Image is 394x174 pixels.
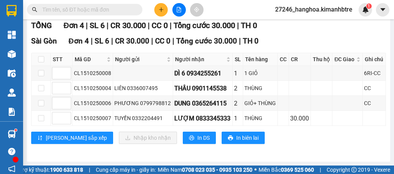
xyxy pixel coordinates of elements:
[32,7,37,12] span: search
[73,111,113,126] td: CL1510250007
[259,166,314,174] span: Miền Bắc
[42,5,133,14] input: Tìm tên, số ĐT hoặc mã đơn
[154,3,168,17] button: plus
[234,99,242,108] div: 2
[228,135,233,141] span: printer
[7,54,140,64] div: Tên hàng: THÙNG ( : 1 )
[254,168,257,171] span: ⚪️
[115,37,149,45] span: CR 30.000
[8,69,16,77] img: warehouse-icon
[75,55,105,64] span: Mã GD
[8,50,16,58] img: warehouse-icon
[89,166,90,174] span: |
[31,21,52,30] span: TỔNG
[6,40,69,50] div: 30.000
[68,37,89,45] span: Đơn 4
[174,84,231,93] div: THÂU 0901145538
[31,132,113,144] button: sort-ascending[PERSON_NAME] sắp xếp
[334,55,355,64] span: ĐC Giao
[362,6,369,13] img: icon-new-feature
[95,37,109,45] span: SL 6
[12,166,83,174] span: Hỗ trợ kỹ thuật:
[244,114,276,122] div: THÙNG
[244,69,276,77] div: 1 GIỎ
[278,53,289,66] th: CC
[81,54,92,64] span: SL
[289,53,311,66] th: CR
[73,16,140,25] div: LƯỢM
[364,84,384,92] div: CC
[74,114,112,122] div: CL1510250007
[148,21,150,30] span: |
[73,7,140,16] div: Sài Gòn
[241,21,257,30] span: TH 0
[74,84,112,92] div: CL1510250004
[114,84,172,92] div: LIÊN 0336007495
[175,55,225,64] span: Người nhận
[159,7,164,12] span: plus
[170,21,172,30] span: |
[8,108,16,116] img: solution-icon
[237,21,239,30] span: |
[50,167,83,173] strong: 1900 633 818
[73,81,113,96] td: CL1510250004
[363,53,386,66] th: Ghi chú
[367,3,370,9] span: 1
[91,37,93,45] span: |
[7,7,18,15] span: Gửi:
[8,148,15,155] span: question-circle
[366,3,372,9] sup: 1
[351,167,357,172] span: copyright
[86,21,88,30] span: |
[115,55,165,64] span: Người gửi
[190,3,204,17] button: aim
[172,3,186,17] button: file-add
[46,134,107,142] span: [PERSON_NAME] sắp xếp
[114,99,172,107] div: PHƯƠNG 0799798812
[183,132,216,144] button: printerIn DS
[364,69,384,77] div: 6RI-CC
[155,37,170,45] span: CC 0
[174,21,235,30] span: Tổng cước 30.000
[222,132,265,144] button: printerIn biên lai
[7,5,17,17] img: logo-vxr
[281,167,314,173] strong: 0369 525 060
[172,37,174,45] span: |
[37,135,43,141] span: sort-ascending
[176,37,237,45] span: Tổng cước 30.000
[51,53,73,66] th: STT
[107,21,109,30] span: |
[290,114,309,123] div: 30.000
[234,84,242,93] div: 2
[189,135,194,141] span: printer
[110,21,146,30] span: CR 30.000
[158,166,252,174] span: Miền Nam
[73,66,113,81] td: CL1510250008
[8,31,16,39] img: dashboard-icon
[8,165,15,172] span: notification
[7,25,68,36] div: 0332204491
[174,69,231,78] div: DÌ 6 0934255261
[364,99,384,107] div: CC
[74,69,112,77] div: CL1510250008
[234,114,242,123] div: 1
[15,129,17,131] sup: 1
[233,53,243,66] th: SL
[194,7,199,12] span: aim
[243,37,259,45] span: TH 0
[244,99,276,107] div: GIỎ+ THÙNG
[74,99,112,107] div: CL1510250006
[174,114,231,123] div: LƯỢM 0833345333
[244,84,276,92] div: THÙNG
[7,7,68,16] div: Chợ Lách
[197,134,210,142] span: In DS
[63,21,84,30] span: Đơn 4
[176,7,182,12] span: file-add
[73,7,92,15] span: Nhận:
[239,37,241,45] span: |
[73,96,113,111] td: CL1510250006
[73,25,140,36] div: 0833345333
[269,5,359,14] span: 27246_hanghoa.kimanhbtre
[152,21,168,30] span: CC 0
[151,37,153,45] span: |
